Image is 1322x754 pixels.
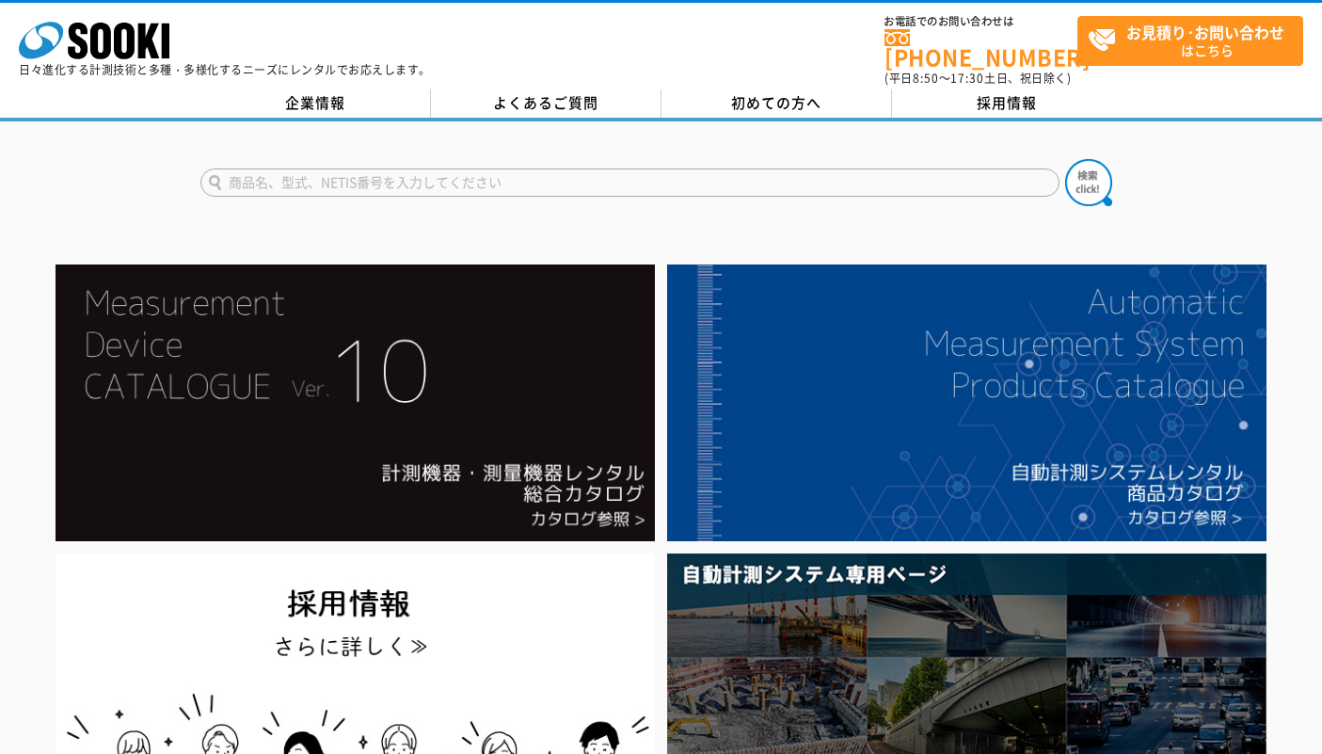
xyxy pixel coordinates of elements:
[1088,17,1302,64] span: はこちら
[19,64,431,75] p: 日々進化する計測技術と多種・多様化するニーズにレンタルでお応えします。
[200,89,431,118] a: 企業情報
[892,89,1123,118] a: 採用情報
[1065,159,1112,206] img: btn_search.png
[731,92,821,113] span: 初めての方へ
[667,265,1266,541] img: 自動計測システムカタログ
[913,70,939,87] span: 8:50
[1126,21,1284,43] strong: お見積り･お問い合わせ
[884,70,1071,87] span: (平日 ～ 土日、祝日除く)
[950,70,984,87] span: 17:30
[884,16,1077,27] span: お電話でのお問い合わせは
[431,89,661,118] a: よくあるご質問
[1077,16,1303,66] a: お見積り･お問い合わせはこちら
[884,29,1077,68] a: [PHONE_NUMBER]
[200,168,1059,197] input: 商品名、型式、NETIS番号を入力してください
[661,89,892,118] a: 初めての方へ
[56,265,655,541] img: Catalog Ver10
